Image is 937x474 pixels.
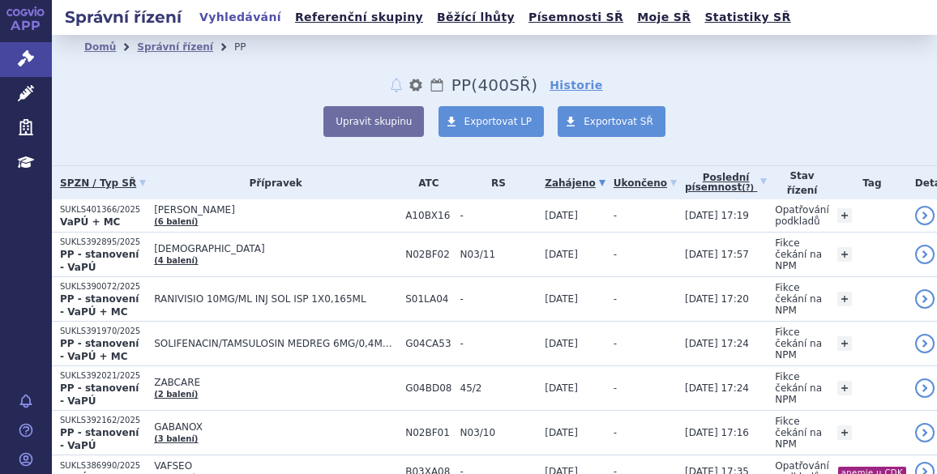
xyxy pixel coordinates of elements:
a: SPZN / Typ SŘ [60,172,146,194]
a: detail [915,245,935,264]
p: SUKLS392162/2025 [60,415,146,426]
a: Domů [84,41,116,53]
p: SUKLS390072/2025 [60,281,146,293]
span: Exportovat SŘ [584,116,653,127]
span: [DATE] 17:16 [685,427,749,438]
span: G04BD08 [405,382,451,394]
span: [DATE] 17:20 [685,293,749,305]
a: detail [915,334,935,353]
span: RANIVISIO 10MG/ML INJ SOL ISP 1X0,165ML [154,293,397,305]
a: detail [915,378,935,398]
span: VAFSEO [154,460,397,472]
h2: Správní řízení [52,6,195,28]
span: Exportovat LP [464,116,533,127]
strong: PP - stanovení - VaPÚ + MC [60,338,139,362]
span: ( SŘ) [471,75,537,95]
p: SUKLS392021/2025 [60,370,146,382]
span: - [614,210,617,221]
a: Písemnosti SŘ [524,6,628,28]
a: Exportovat LP [439,106,545,137]
strong: VaPÚ + MC [60,216,120,228]
a: (6 balení) [154,217,198,226]
span: [DATE] [545,210,578,221]
a: Exportovat SŘ [558,106,665,137]
span: A10BX16 [405,210,451,221]
span: [PERSON_NAME] [154,204,397,216]
a: Ukončeno [614,172,677,194]
span: [DATE] [545,427,578,438]
a: Správní řízení [137,41,213,53]
a: Lhůty [429,75,445,95]
a: detail [915,206,935,225]
a: (4 balení) [154,256,198,265]
abbr: (?) [742,183,754,193]
span: - [614,338,617,349]
p: SUKLS401366/2025 [60,204,146,216]
a: Běžící lhůty [432,6,520,28]
span: Fikce čekání na NPM [775,371,822,405]
th: Přípravek [146,166,397,199]
span: [DATE] 17:57 [685,249,749,260]
span: Fikce čekání na NPM [775,327,822,361]
span: N03/11 [460,249,537,260]
span: [DATE] [545,382,578,394]
span: - [460,210,537,221]
span: N02BF01 [405,427,451,438]
th: RS [452,166,537,199]
span: Fikce čekání na NPM [775,282,822,316]
span: 45/2 [460,382,537,394]
a: Vyhledávání [195,6,286,28]
p: SUKLS391970/2025 [60,326,146,337]
span: Fikce čekání na NPM [775,237,822,271]
span: SOLIFENACIN/TAMSULOSIN MEDREG 6MG/0,4MG TBL MRL 100 [154,338,397,349]
a: Poslednípísemnost(?) [685,166,767,199]
span: - [614,427,617,438]
a: + [837,292,852,306]
span: [DATE] [545,338,578,349]
strong: PP - stanovení - VaPÚ [60,382,139,407]
span: [DATE] [545,293,578,305]
span: - [460,338,537,349]
span: Fikce čekání na NPM [775,416,822,450]
a: Referenční skupiny [290,6,428,28]
span: 400 [477,75,509,95]
a: Historie [550,77,603,93]
button: notifikace [388,75,404,95]
a: detail [915,289,935,309]
th: Stav řízení [767,166,829,199]
strong: PP - stanovení - VaPÚ [60,427,139,451]
span: S01LA04 [405,293,451,305]
a: Statistiky SŘ [700,6,795,28]
span: [DATE] [545,249,578,260]
a: Zahájeno [545,172,605,194]
span: - [614,249,617,260]
a: (3 balení) [154,434,198,443]
p: SUKLS392895/2025 [60,237,146,248]
strong: PP - stanovení - VaPÚ + MC [60,293,139,318]
a: + [837,247,852,262]
span: N02BF02 [405,249,451,260]
a: + [837,208,852,223]
a: + [837,381,852,395]
p: SUKLS386990/2025 [60,460,146,472]
span: - [460,293,537,305]
span: - [614,293,617,305]
span: Opatřování podkladů [775,204,829,227]
a: Moje SŘ [632,6,695,28]
span: [DATE] 17:24 [685,382,749,394]
button: Upravit skupinu [323,106,424,137]
a: + [837,336,852,351]
th: ATC [397,166,451,199]
span: GABANOX [154,421,397,433]
a: detail [915,423,935,442]
a: (2 balení) [154,390,198,399]
span: [DATE] 17:19 [685,210,749,221]
li: PP [234,35,267,59]
button: nastavení [408,75,424,95]
span: G04CA53 [405,338,451,349]
span: PP [451,75,472,95]
span: - [614,382,617,394]
a: + [837,425,852,440]
th: Tag [829,166,907,199]
span: N03/10 [460,427,537,438]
